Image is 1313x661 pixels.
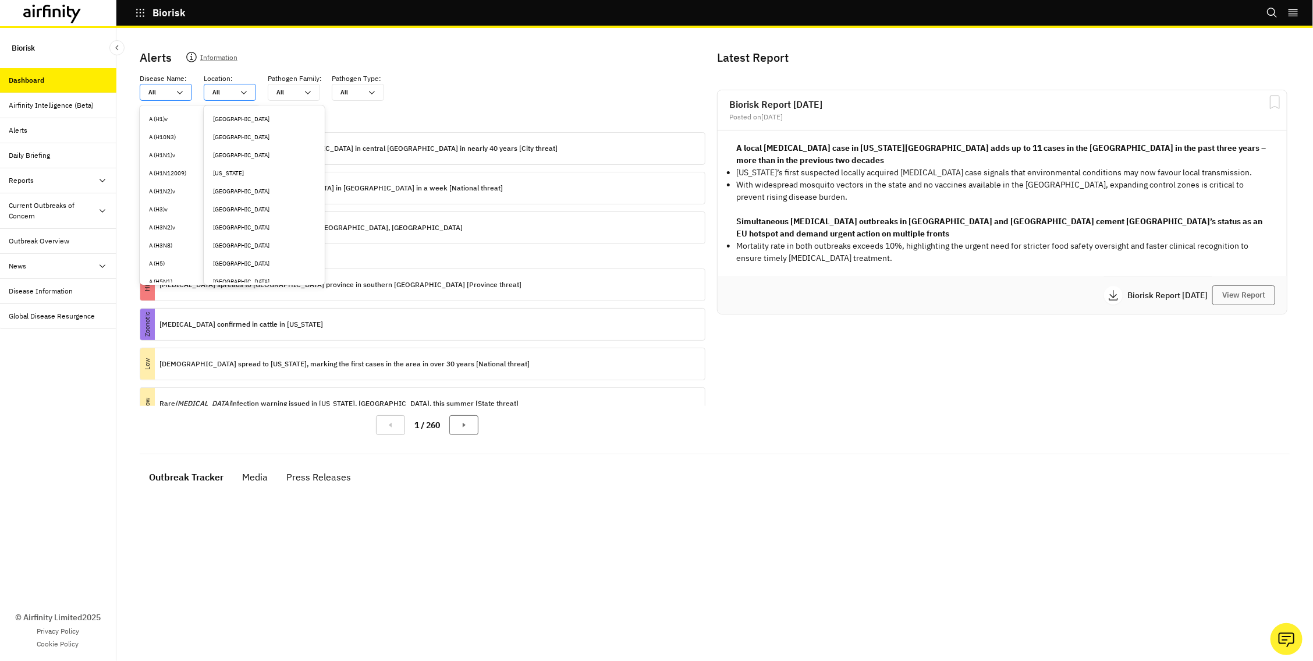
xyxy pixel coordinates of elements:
[9,125,28,136] div: Alerts
[286,468,351,486] div: Press Releases
[152,8,186,18] p: Biorisk
[736,216,1262,239] strong: Simultaneous [MEDICAL_DATA] outbreaks in [GEOGRAPHIC_DATA] and [GEOGRAPHIC_DATA] cement [GEOGRAPH...
[736,240,1268,264] p: Mortality rate in both outbreaks exceeds 10%, highlighting the urgent need for stricter food safe...
[213,223,315,232] div: [GEOGRAPHIC_DATA]
[736,179,1268,203] p: With widespread mosquito vectors in the state and no vaccines available in the [GEOGRAPHIC_DATA],...
[213,205,315,214] div: [GEOGRAPHIC_DATA]
[1268,95,1282,109] svg: Bookmark Report
[9,75,45,86] div: Dashboard
[213,115,315,123] div: [GEOGRAPHIC_DATA]
[149,259,251,268] div: A (H5)
[242,468,268,486] div: Media
[140,49,172,66] p: Alerts
[159,142,558,155] p: First human [MEDICAL_DATA] case in [GEOGRAPHIC_DATA] in central [GEOGRAPHIC_DATA] in nearly 40 ye...
[1127,291,1212,299] p: Biorisk Report [DATE]
[132,397,164,411] p: Low
[159,278,521,291] p: [MEDICAL_DATA] spreads to [GEOGRAPHIC_DATA] province in southern [GEOGRAPHIC_DATA] [Province threat]
[213,151,315,160] div: [GEOGRAPHIC_DATA]
[149,169,251,178] div: A (H1N12009)
[159,182,503,195] p: Second unvaccinated toddler dies of [MEDICAL_DATA] in [GEOGRAPHIC_DATA] in a week [National threat]
[213,277,315,286] div: [GEOGRAPHIC_DATA]
[1266,3,1278,23] button: Search
[1212,285,1275,305] button: View Report
[37,639,79,649] a: Cookie Policy
[149,277,251,286] div: A (H5N1)
[149,151,251,160] div: A (H1N1)v
[717,49,1285,66] p: Latest Report
[149,205,251,214] div: A (H3)v
[9,150,51,161] div: Daily Briefing
[37,626,79,637] a: Privacy Policy
[729,100,1275,109] h2: Biorisk Report [DATE]
[159,318,323,331] p: [MEDICAL_DATA] confirmed in cattle in [US_STATE]
[135,3,186,23] button: Biorisk
[175,399,231,408] i: [MEDICAL_DATA]
[109,40,125,55] button: Close Sidebar
[149,241,251,250] div: A (H3N8)
[736,167,1268,179] p: [US_STATE]’s first suspected locally acquired [MEDICAL_DATA] case signals that environmental cond...
[1271,623,1303,655] button: Ask our analysts
[9,100,94,111] div: Airfinity Intelligence (Beta)
[15,611,101,624] p: © Airfinity Limited 2025
[149,133,251,142] div: A (H10N3)
[213,241,315,250] div: [GEOGRAPHIC_DATA]
[9,175,34,186] div: Reports
[132,357,164,372] p: Low
[159,358,530,370] p: [DEMOGRAPHIC_DATA] spread to [US_STATE], marking the first cases in the area in over 30 years [Na...
[213,187,315,196] div: [GEOGRAPHIC_DATA]
[12,37,35,59] p: Biorisk
[729,114,1275,121] div: Posted on [DATE]
[736,143,1266,165] strong: A local [MEDICAL_DATA] case in [US_STATE][GEOGRAPHIC_DATA] adds up to 11 cases in the [GEOGRAPHIC...
[213,169,315,178] div: [US_STATE]
[149,223,251,232] div: A (H3N2)v
[200,51,237,68] p: Information
[149,468,223,486] div: Outbreak Tracker
[213,133,315,142] div: [GEOGRAPHIC_DATA]
[9,236,70,246] div: Outbreak Overview
[449,415,478,435] button: Next Page
[9,261,27,271] div: News
[204,73,233,84] p: Location :
[332,73,381,84] p: Pathogen Type :
[9,200,98,221] div: Current Outbreaks of Concern
[268,73,322,84] p: Pathogen Family :
[132,317,164,332] p: Zoonotic
[149,187,251,196] div: A (H1N2)v
[9,286,73,296] div: Disease Information
[414,419,440,432] p: 1 / 260
[149,115,251,123] div: A (H1)v
[213,259,315,268] div: [GEOGRAPHIC_DATA]
[9,311,95,321] div: Global Disease Resurgence
[376,415,405,435] button: Previous Page
[159,397,519,410] p: Rare infection warning issued in [US_STATE], [GEOGRAPHIC_DATA], this summer [State threat]
[140,73,187,84] p: Disease Name :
